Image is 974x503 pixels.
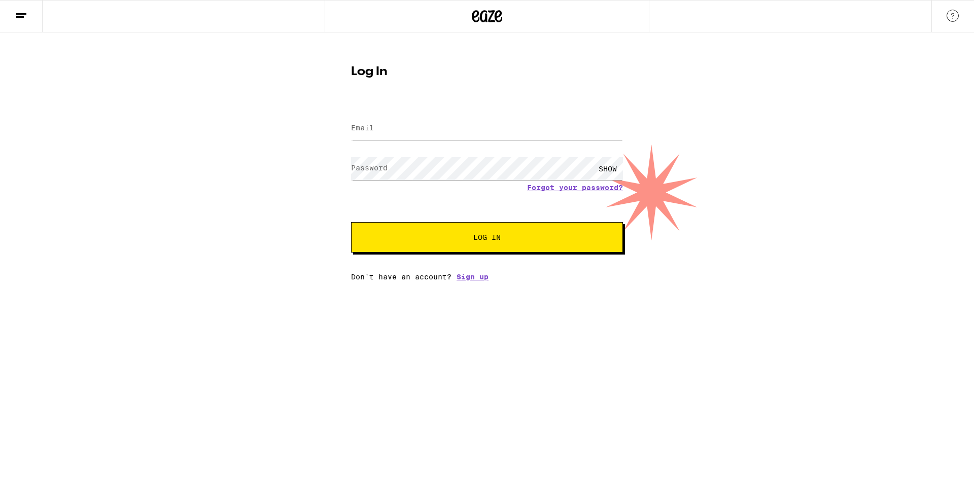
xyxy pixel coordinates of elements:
[351,164,388,172] label: Password
[473,234,501,241] span: Log In
[527,184,623,192] a: Forgot your password?
[593,157,623,180] div: SHOW
[457,273,489,281] a: Sign up
[351,66,623,78] h1: Log In
[6,7,73,15] span: Hi. Need any help?
[351,117,623,140] input: Email
[351,124,374,132] label: Email
[351,273,623,281] div: Don't have an account?
[351,222,623,253] button: Log In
